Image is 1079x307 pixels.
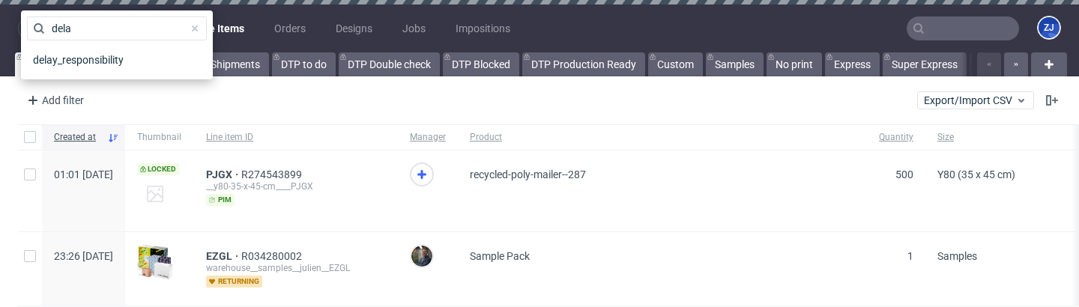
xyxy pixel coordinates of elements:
span: Quantity [879,131,913,144]
a: Super Express [883,52,967,76]
span: recycled-poly-mailer--287 [470,168,586,180]
a: All [15,52,58,76]
div: Add filter [21,88,87,112]
span: 1 [907,250,913,262]
span: Export/Import CSV [924,94,1027,106]
span: returning [206,276,262,288]
a: Impositions [447,16,519,40]
span: 23:26 [DATE] [54,250,113,262]
img: Maciej Sobola [411,246,432,267]
span: Created at [54,131,101,144]
input: Search for a filter [27,16,207,40]
a: Express [825,52,880,76]
span: 01:01 [DATE] [54,168,113,180]
a: Line Items [185,16,253,40]
span: Y80 (35 x 45 cm) [937,168,1015,180]
a: R274543899 [241,168,305,180]
a: PJGX [206,168,241,180]
a: Custom [648,52,703,76]
a: Shipments [202,52,269,76]
span: Sample Pack [470,250,530,262]
span: 500 [895,168,913,180]
a: Jobs [393,16,435,40]
a: EZGL [206,250,241,262]
button: pma (dev) [18,16,122,40]
figcaption: ZJ [1039,17,1060,38]
a: DTP to do [272,52,336,76]
span: Locked [137,163,179,175]
span: Line item ID [206,131,386,144]
a: R034280002 [241,250,305,262]
a: Designs [327,16,381,40]
span: Product [470,131,855,144]
a: Samples [706,52,764,76]
a: DTP Production Ready [522,52,645,76]
span: delay_responsibility [27,49,130,70]
img: sample-icon.16e107be6ad460a3e330.png [137,244,173,280]
span: Thumbnail [137,131,182,144]
div: __y80-35-x-45-cm____PJGX [206,180,386,192]
a: DTP Double check [339,52,440,76]
button: Export/Import CSV [917,91,1034,109]
span: Manager [410,131,446,144]
a: DTP Blocked [443,52,519,76]
span: pim [206,194,235,206]
div: warehouse__samples__julien__EZGL [206,262,386,274]
span: Samples [937,250,977,262]
span: Size [937,131,1076,144]
a: Orders [265,16,315,40]
a: No print [767,52,822,76]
